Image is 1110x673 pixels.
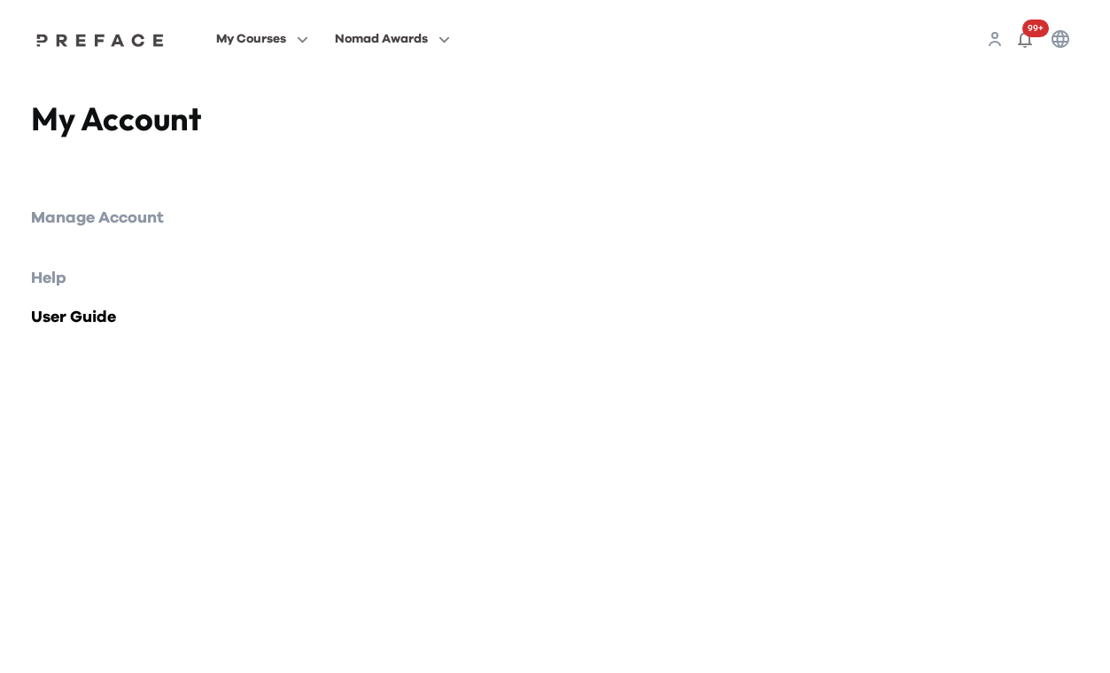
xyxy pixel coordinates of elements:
[32,32,168,46] a: Preface Logo
[1022,20,1049,37] span: 99+
[330,27,455,51] button: Nomad Awards
[1007,21,1043,57] button: 99+
[31,305,1079,330] a: User Guide
[31,206,1079,231] h2: Manage Account
[32,33,168,47] img: Preface Logo
[31,99,555,138] h4: My Account
[335,28,428,50] span: Nomad Awards
[216,28,286,50] span: My Courses
[31,266,1079,291] h2: Help
[211,27,314,51] button: My Courses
